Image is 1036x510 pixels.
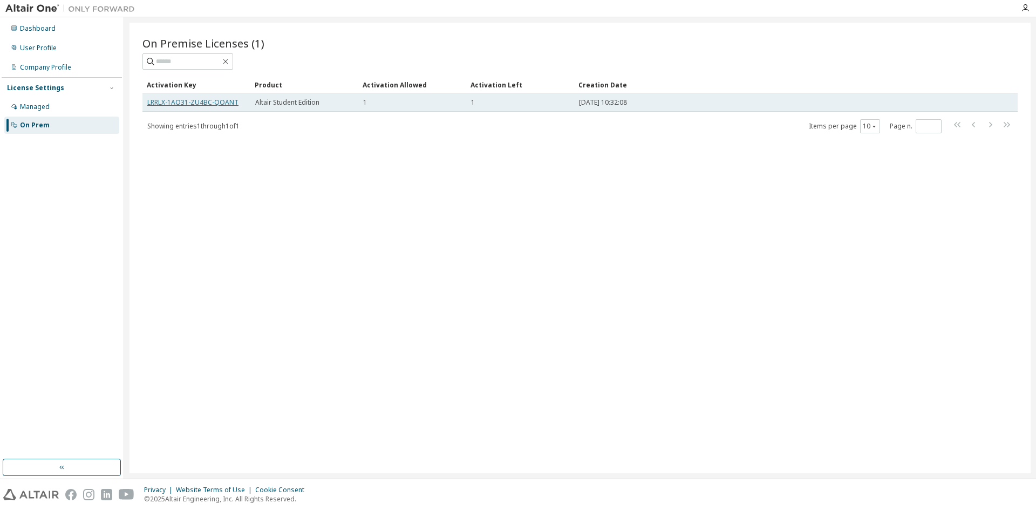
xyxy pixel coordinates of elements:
div: Activation Left [471,76,570,93]
span: 1 [363,98,367,107]
span: Items per page [809,119,880,133]
div: Cookie Consent [255,486,311,494]
div: License Settings [7,84,64,92]
img: linkedin.svg [101,489,112,500]
span: Showing entries 1 through 1 of 1 [147,121,240,131]
div: Product [255,76,354,93]
button: 10 [863,122,877,131]
img: instagram.svg [83,489,94,500]
a: LRRLX-1AO31-ZU4BC-QOANT [147,98,238,107]
img: altair_logo.svg [3,489,59,500]
img: facebook.svg [65,489,77,500]
div: Creation Date [578,76,970,93]
span: Altair Student Edition [255,98,319,107]
span: On Premise Licenses (1) [142,36,264,51]
div: Activation Allowed [363,76,462,93]
div: User Profile [20,44,57,52]
p: © 2025 Altair Engineering, Inc. All Rights Reserved. [144,494,311,504]
div: Privacy [144,486,176,494]
div: Company Profile [20,63,71,72]
div: Website Terms of Use [176,486,255,494]
span: [DATE] 10:32:08 [579,98,627,107]
div: Activation Key [147,76,246,93]
span: 1 [471,98,475,107]
span: Page n. [890,119,942,133]
div: Managed [20,103,50,111]
div: Dashboard [20,24,56,33]
img: Altair One [5,3,140,14]
div: On Prem [20,121,50,130]
img: youtube.svg [119,489,134,500]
